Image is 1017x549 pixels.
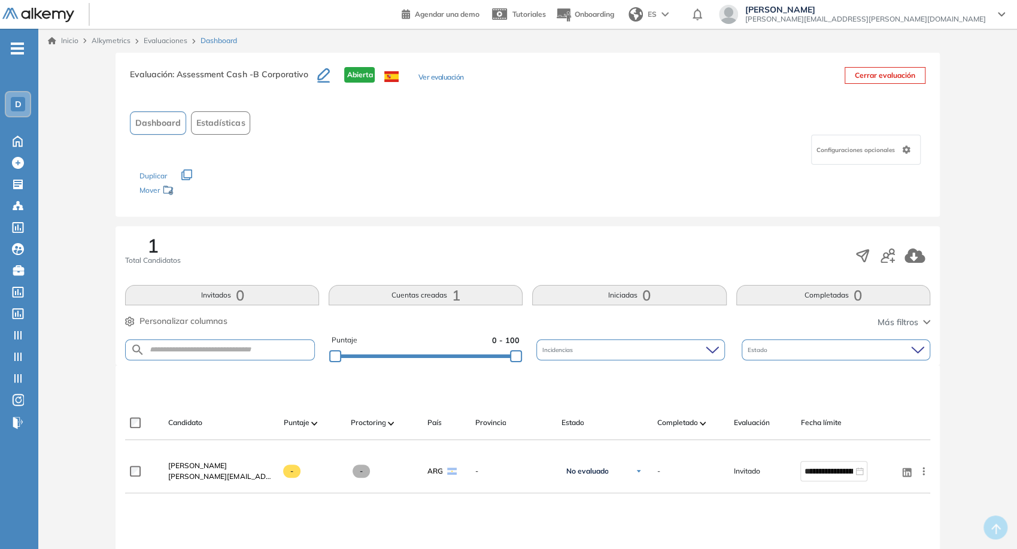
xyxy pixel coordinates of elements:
[11,47,24,50] i: -
[415,10,479,19] span: Agendar una demo
[191,111,250,135] button: Estadísticas
[800,417,841,428] span: Fecha límite
[172,69,308,80] span: : Assessment Cash -B Corporativo
[311,421,317,425] img: [missing "en.ARROW_ALT" translation]
[661,12,669,17] img: arrow
[125,315,227,327] button: Personalizar columnas
[130,67,317,92] h3: Evaluación
[168,461,227,470] span: [PERSON_NAME]
[811,135,921,165] div: Configuraciones opcionales
[196,117,245,129] span: Estadísticas
[402,6,479,20] a: Agendar una demo
[878,316,930,329] button: Más filtros
[329,285,523,305] button: Cuentas creadas1
[427,417,441,428] span: País
[201,35,237,46] span: Dashboard
[657,417,697,428] span: Completado
[147,236,159,255] span: 1
[353,465,370,478] span: -
[130,342,145,357] img: SEARCH_ALT
[512,10,546,19] span: Tutoriales
[748,345,770,354] span: Estado
[92,36,130,45] span: Alkymetrics
[555,2,614,28] button: Onboarding
[144,36,187,45] a: Evaluaciones
[427,466,442,477] span: ARG
[657,466,660,477] span: -
[344,67,375,83] span: Abierta
[733,466,760,477] span: Invitado
[168,417,202,428] span: Candidato
[15,99,22,109] span: D
[125,255,181,266] span: Total Candidatos
[139,171,167,180] span: Duplicar
[475,466,551,477] span: -
[447,468,457,475] img: ARG
[125,285,319,305] button: Invitados0
[745,5,986,14] span: [PERSON_NAME]
[736,285,930,305] button: Completadas0
[561,417,584,428] span: Estado
[139,315,227,327] span: Personalizar columnas
[742,339,930,360] div: Estado
[139,180,259,202] div: Mover
[492,335,520,346] span: 0 - 100
[48,35,78,46] a: Inicio
[168,460,274,471] a: [PERSON_NAME]
[475,417,506,428] span: Provincia
[350,417,385,428] span: Proctoring
[566,466,608,476] span: No evaluado
[536,339,725,360] div: Incidencias
[130,111,186,135] button: Dashboard
[845,67,925,84] button: Cerrar evaluación
[542,345,575,354] span: Incidencias
[878,316,918,329] span: Más filtros
[384,71,399,82] img: ESP
[575,10,614,19] span: Onboarding
[283,417,309,428] span: Puntaje
[418,72,463,84] button: Ver evaluación
[388,421,394,425] img: [missing "en.ARROW_ALT" translation]
[733,417,769,428] span: Evaluación
[2,8,74,23] img: Logo
[816,145,897,154] span: Configuraciones opcionales
[700,421,706,425] img: [missing "en.ARROW_ALT" translation]
[135,117,181,129] span: Dashboard
[168,471,274,482] span: [PERSON_NAME][EMAIL_ADDRESS][PERSON_NAME][DOMAIN_NAME]
[532,285,726,305] button: Iniciadas0
[648,9,657,20] span: ES
[635,468,642,475] img: Ícono de flecha
[283,465,300,478] span: -
[745,14,986,24] span: [PERSON_NAME][EMAIL_ADDRESS][PERSON_NAME][DOMAIN_NAME]
[332,335,357,346] span: Puntaje
[629,7,643,22] img: world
